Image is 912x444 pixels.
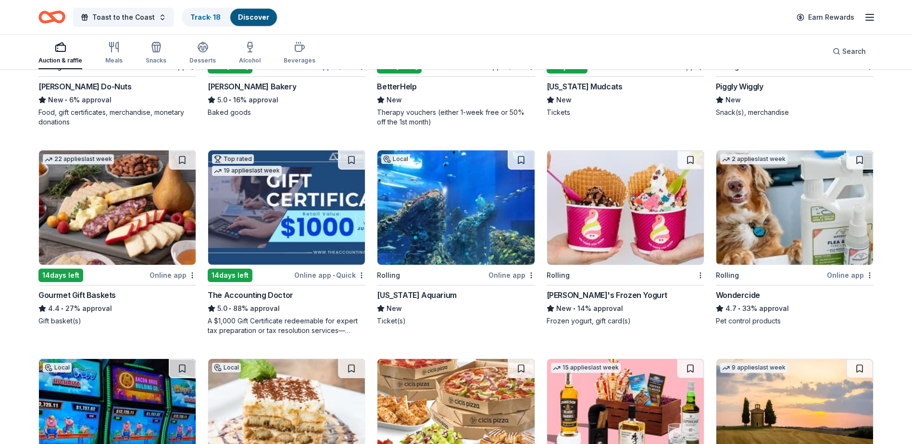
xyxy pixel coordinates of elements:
button: Toast to the Coast [73,8,174,27]
div: 88% approval [208,303,365,314]
div: Rolling [547,270,570,281]
span: • [229,305,232,312]
div: Wondercide [716,289,760,301]
div: Auction & raffle [38,57,82,64]
span: New [387,303,402,314]
div: Online app [488,269,535,281]
div: 14 days left [208,269,252,282]
div: [PERSON_NAME] Bakery [208,81,296,92]
span: • [61,305,63,312]
div: Frozen yogurt, gift card(s) [547,316,704,326]
span: 4.4 [48,303,60,314]
a: Image for Wondercide2 applieslast weekRollingOnline appWondercide4.7•33% approvalPet control prod... [716,150,874,326]
div: A $1,000 Gift Certificate redeemable for expert tax preparation or tax resolution services—recipi... [208,316,365,335]
span: 5.0 [217,94,227,106]
div: Piggly Wiggly [716,81,763,92]
button: Auction & raffle [38,37,82,69]
a: Image for The Accounting DoctorTop rated19 applieslast week14days leftOnline app•QuickThe Account... [208,150,365,335]
button: Snacks [146,37,166,69]
button: Desserts [189,37,216,69]
div: 22 applies last week [43,154,114,164]
div: Rolling [377,270,400,281]
span: • [65,96,67,104]
div: Gourmet Gift Baskets [38,289,116,301]
div: Food, gift certificates, merchandise, monetary donations [38,108,196,127]
div: [PERSON_NAME] Do-Nuts [38,81,132,92]
div: Ticket(s) [377,316,535,326]
img: Image for The Accounting Doctor [208,150,365,265]
div: 33% approval [716,303,874,314]
button: Meals [105,37,123,69]
div: 6% approval [38,94,196,106]
img: Image for Menchie's Frozen Yogurt [547,150,704,265]
div: 14% approval [547,303,704,314]
div: Local [212,363,241,372]
span: • [229,96,232,104]
span: Toast to the Coast [92,12,155,23]
div: Online app Quick [294,269,365,281]
div: Snack(s), merchandise [716,108,874,117]
div: [PERSON_NAME]'s Frozen Yogurt [547,289,667,301]
div: Tickets [547,108,704,117]
div: BetterHelp [377,81,416,92]
span: • [573,305,575,312]
img: Image for Mississippi Aquarium [377,150,534,265]
div: 16% approval [208,94,365,106]
div: 14 days left [38,269,83,282]
span: New [387,94,402,106]
div: 2 applies last week [720,154,787,164]
div: Rolling [716,270,739,281]
div: Pet control products [716,316,874,326]
img: Image for Gourmet Gift Baskets [39,150,196,265]
button: Alcohol [239,37,261,69]
div: Therapy vouchers (either 1-week free or 50% off the 1st month) [377,108,535,127]
div: [US_STATE] Mudcats [547,81,623,92]
div: Local [381,154,410,164]
span: • [333,271,335,279]
span: • [502,63,504,71]
div: Alcohol [239,57,261,64]
div: Local [43,363,72,372]
img: Image for Wondercide [716,150,873,265]
div: 19 applies last week [212,166,282,176]
a: Track· 18 [190,13,221,21]
span: New [556,303,572,314]
span: New [556,94,572,106]
div: Baked goods [208,108,365,117]
span: New [725,94,741,106]
span: Search [842,46,866,57]
a: Image for Gourmet Gift Baskets22 applieslast week14days leftOnline appGourmet Gift Baskets4.4•27%... [38,150,196,326]
div: Gift basket(s) [38,316,196,326]
div: Online app [827,269,874,281]
div: 27% approval [38,303,196,314]
a: Image for Menchie's Frozen YogurtRolling[PERSON_NAME]'s Frozen YogurtNew•14% approvalFrozen yogur... [547,150,704,326]
button: Search [825,42,874,61]
span: • [738,305,740,312]
button: Track· 18Discover [182,8,278,27]
span: New [48,94,63,106]
div: Snacks [146,57,166,64]
div: The Accounting Doctor [208,289,293,301]
span: • [333,63,335,71]
div: Desserts [189,57,216,64]
div: Beverages [284,57,315,64]
a: Earn Rewards [791,9,860,26]
div: 15 applies last week [551,363,621,373]
div: 9 applies last week [720,363,787,373]
a: Discover [238,13,269,21]
a: Image for Mississippi AquariumLocalRollingOnline app[US_STATE] AquariumNewTicket(s) [377,150,535,326]
button: Beverages [284,37,315,69]
span: 5.0 [217,303,227,314]
div: [US_STATE] Aquarium [377,289,456,301]
a: Home [38,6,65,28]
div: Top rated [212,154,254,164]
div: Online app [150,269,196,281]
span: 4.7 [725,303,737,314]
div: Meals [105,57,123,64]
